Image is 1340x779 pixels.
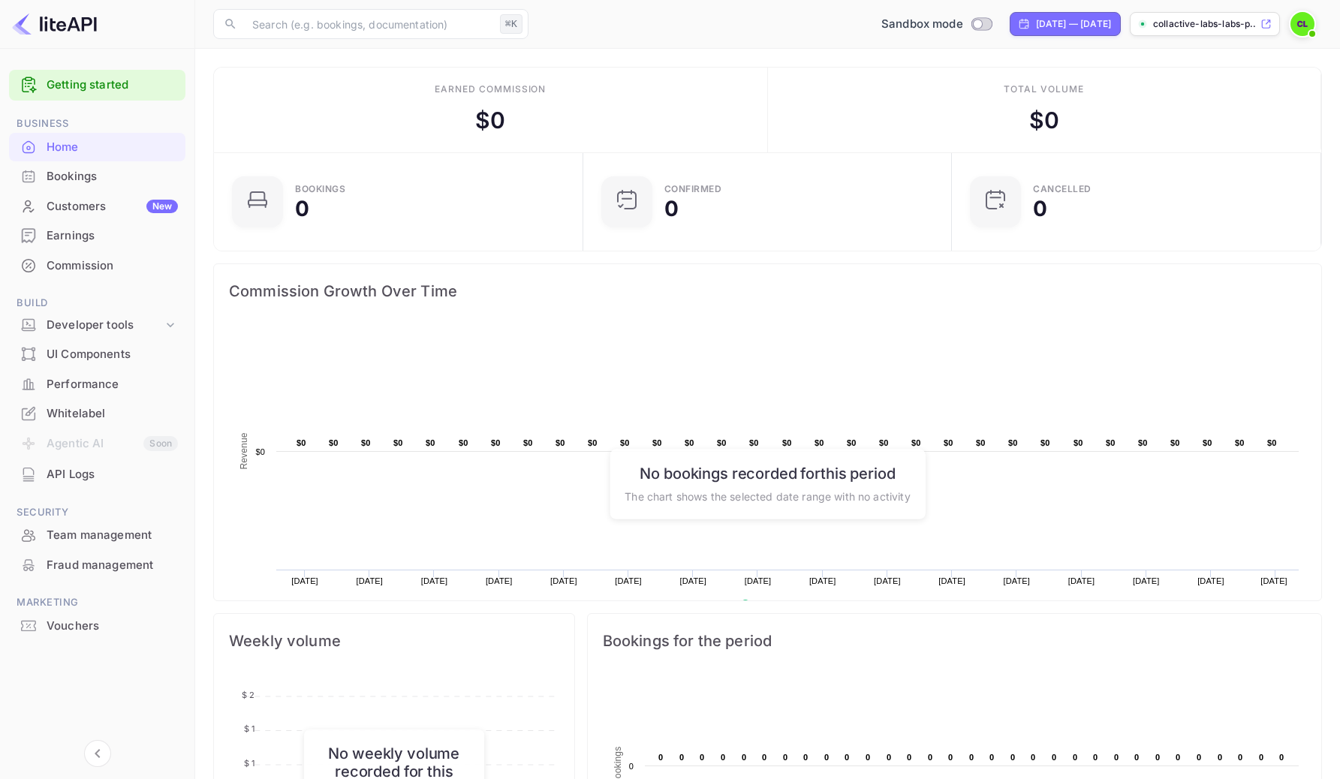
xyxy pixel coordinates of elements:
text: $0 [976,438,986,447]
text: 0 [948,753,953,762]
div: 0 [664,198,679,219]
span: Marketing [9,594,185,611]
text: $0 [879,438,889,447]
text: $0 [491,438,501,447]
div: Performance [9,370,185,399]
text: [DATE] [1068,576,1095,585]
text: 0 [1052,753,1056,762]
div: CANCELLED [1033,185,1092,194]
text: 0 [887,753,891,762]
text: $0 [1008,438,1018,447]
text: 0 [1279,753,1284,762]
text: $0 [393,438,403,447]
div: [DATE] — [DATE] [1036,17,1111,31]
div: Team management [47,527,178,544]
a: Commission [9,251,185,279]
text: 0 [628,762,633,771]
tspan: $ 2 [242,690,254,700]
a: CustomersNew [9,192,185,220]
text: [DATE] [421,576,448,585]
div: Vouchers [9,612,185,641]
p: The chart shows the selected date range with no activity [625,488,910,504]
a: Whitelabel [9,399,185,427]
text: [DATE] [1004,576,1031,585]
text: 0 [1197,753,1201,762]
div: API Logs [47,466,178,483]
div: $ 0 [1029,104,1059,137]
text: $0 [361,438,371,447]
text: 0 [1259,753,1263,762]
a: Fraud management [9,551,185,579]
text: 0 [742,753,746,762]
text: $0 [255,447,265,456]
text: 0 [824,753,829,762]
text: 0 [1218,753,1222,762]
text: 0 [1093,753,1098,762]
text: Revenue [755,600,793,610]
text: 0 [1114,753,1119,762]
div: Getting started [9,70,185,101]
div: UI Components [9,340,185,369]
text: 0 [762,753,766,762]
text: 0 [866,753,870,762]
text: 0 [907,753,911,762]
text: $0 [1040,438,1050,447]
text: $0 [652,438,662,447]
div: New [146,200,178,213]
div: Confirmed [664,185,722,194]
span: Security [9,504,185,521]
span: Build [9,295,185,311]
text: [DATE] [1133,576,1160,585]
text: [DATE] [874,576,901,585]
text: $0 [1203,438,1212,447]
text: $0 [1138,438,1148,447]
img: CollActive Labs Labs [1290,12,1314,36]
text: [DATE] [680,576,707,585]
text: $0 [749,438,759,447]
text: $0 [620,438,630,447]
text: 0 [721,753,725,762]
a: UI Components [9,340,185,368]
div: Whitelabel [47,405,178,423]
text: $0 [911,438,921,447]
text: [DATE] [745,576,772,585]
text: $0 [944,438,953,447]
div: Developer tools [9,312,185,338]
div: 0 [1033,198,1047,219]
text: 0 [1031,753,1035,762]
text: Revenue [239,432,249,469]
h6: No bookings recorded for this period [625,464,910,482]
text: $0 [717,438,727,447]
text: $0 [426,438,435,447]
text: 0 [845,753,849,762]
text: [DATE] [615,576,642,585]
a: Team management [9,521,185,549]
text: $0 [1170,438,1180,447]
div: Bookings [295,185,345,194]
span: Bookings for the period [603,629,1306,653]
div: Vouchers [47,618,178,635]
div: 0 [295,198,309,219]
text: 0 [1176,753,1180,762]
div: Whitelabel [9,399,185,429]
div: Performance [47,376,178,393]
div: Customers [47,198,178,215]
input: Search (e.g. bookings, documentation) [243,9,494,39]
div: Team management [9,521,185,550]
div: Bookings [9,162,185,191]
div: $ 0 [475,104,505,137]
div: Home [47,139,178,156]
div: Home [9,133,185,162]
div: Total volume [1004,83,1084,96]
text: 0 [658,753,663,762]
text: $0 [1106,438,1116,447]
text: $0 [847,438,857,447]
text: $0 [588,438,598,447]
text: [DATE] [357,576,384,585]
div: CustomersNew [9,192,185,221]
div: Developer tools [47,317,163,334]
text: [DATE] [1197,576,1224,585]
text: $0 [1074,438,1083,447]
div: Commission [9,251,185,281]
div: UI Components [47,346,178,363]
